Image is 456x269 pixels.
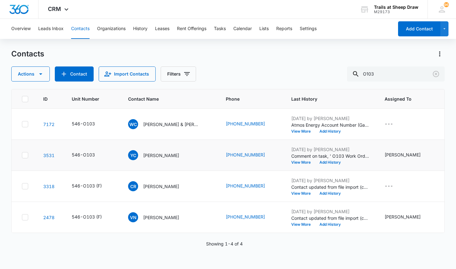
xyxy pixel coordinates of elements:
span: CR [128,181,138,191]
button: View More [291,192,315,195]
button: Settings [300,19,317,39]
div: 546-O103 [72,120,95,127]
button: Add Contact [398,21,440,36]
button: Actions [435,49,445,59]
h1: Contacts [11,49,44,59]
button: Add History [315,129,345,133]
button: Rent Offerings [177,19,206,39]
div: Assigned To - - Select to Edit Field [385,182,404,190]
p: [DATE] by [PERSON_NAME] [291,115,370,122]
span: WC [128,119,138,129]
button: Contacts [71,19,90,39]
div: notifications count [444,2,449,7]
a: Navigate to contact details page for William Cassatt & Georgianna Cassatt [43,122,54,127]
button: Reports [276,19,292,39]
button: Add History [315,161,345,164]
div: Assigned To - Sydnee Powell - Select to Edit Field [385,151,432,159]
p: [PERSON_NAME] [143,214,179,221]
span: CRM [48,6,61,12]
p: [PERSON_NAME] [143,183,179,190]
span: Unit Number [72,96,113,102]
button: Add History [315,192,345,195]
button: Tasks [214,19,226,39]
div: Phone - (970) 786-9424 - Select to Edit Field [226,182,276,190]
div: Phone - (970) 692-4433 - Select to Edit Field [226,151,276,159]
div: 546-O103 [72,151,95,158]
div: Contact Name - Crystal Rangel - Select to Edit Field [128,181,190,191]
button: Actions [11,66,50,82]
span: Phone [226,96,267,102]
div: 546-O103 (F) [72,182,102,189]
div: Phone - (970) 218-5185 - Select to Edit Field [226,214,276,221]
p: [PERSON_NAME] [143,152,179,159]
button: Lists [259,19,269,39]
div: [PERSON_NAME] [385,151,421,158]
button: Calendar [233,19,252,39]
a: [PHONE_NUMBER] [226,182,265,189]
div: Contact Name - Victor Navejas - Select to Edit Field [128,212,190,222]
a: [PHONE_NUMBER] [226,120,265,127]
p: Atmos Energy Account Number (Gas) changed to 3074415887. [291,122,370,128]
button: Leads Inbox [38,19,64,39]
div: Unit Number - 546-O103 (F) - Select to Edit Field [72,182,113,190]
span: 96 [444,2,449,7]
div: 546-O103 (F) [72,214,102,220]
div: Phone - (970) 914-3202 - Select to Edit Field [226,120,276,128]
button: View More [291,129,315,133]
div: Unit Number - 546-O103 - Select to Edit Field [72,120,106,128]
p: [PERSON_NAME] & [PERSON_NAME] [143,121,199,128]
div: [PERSON_NAME] [385,214,421,220]
button: Add History [315,223,345,226]
button: Organizations [97,19,126,39]
a: [PHONE_NUMBER] [226,214,265,220]
a: Navigate to contact details page for Victor Navejas [43,215,54,220]
div: Unit Number - 546-O103 (F) - Select to Edit Field [72,214,113,221]
span: Assigned To [385,96,423,102]
button: Leases [155,19,169,39]
div: --- [385,182,393,190]
div: account id [374,10,418,14]
a: Navigate to contact details page for Crystal Rangel [43,184,54,189]
div: Assigned To - Sydnee Powell - Select to Edit Field [385,214,432,221]
span: YC [128,150,138,160]
button: History [133,19,148,39]
p: [DATE] by [PERSON_NAME] [291,146,370,153]
a: [PHONE_NUMBER] [226,151,265,158]
button: Overview [11,19,31,39]
p: Contact updated from file import (contacts-20231023195256.csv): -- [291,215,370,221]
div: Contact Name - William Cassatt & Georgianna Cassatt - Select to Edit Field [128,119,211,129]
div: --- [385,120,393,128]
button: View More [291,223,315,226]
div: Unit Number - 546-O103 - Select to Edit Field [72,151,106,159]
button: Clear [431,69,441,79]
div: Assigned To - - Select to Edit Field [385,120,404,128]
p: Contact updated from file import (contacts-20231023195256.csv): -- [291,184,370,190]
p: Showing 1-4 of 4 [206,240,243,247]
p: [DATE] by [PERSON_NAME] [291,208,370,215]
input: Search Contacts [347,66,445,82]
button: Import Contacts [99,66,156,82]
button: View More [291,161,315,164]
span: VN [128,212,138,222]
div: account name [374,5,418,10]
p: [DATE] by [PERSON_NAME] [291,177,370,184]
a: Navigate to contact details page for Yasmine Castillon [43,153,54,158]
button: Add Contact [55,66,94,82]
p: Comment on task, ' O103 Work Order ' "Screws on the top hinges were stripped out so I had to inst... [291,153,370,159]
button: Filters [161,66,196,82]
span: ID [43,96,48,102]
span: Contact Name [128,96,202,102]
div: Contact Name - Yasmine Castillon - Select to Edit Field [128,150,190,160]
span: Last History [291,96,360,102]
